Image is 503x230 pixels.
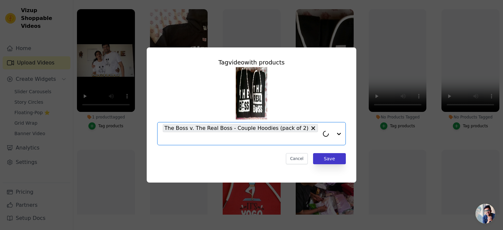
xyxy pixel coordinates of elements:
[313,153,346,164] button: Save
[157,58,346,67] div: Tag video with products
[236,67,267,119] img: reel-preview-bryan-uips.myshopify.com-3142203276511134809_351057542.jpeg
[286,153,308,164] button: Cancel
[164,124,308,132] span: The Boss v. The Real Boss - Couple Hoodies (pack of 2)
[475,204,495,223] a: Open chat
